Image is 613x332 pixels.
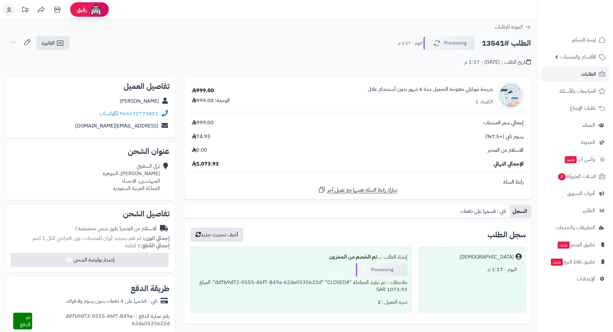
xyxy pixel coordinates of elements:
span: جديد [558,242,570,249]
a: المدونة [542,135,609,150]
div: اليوم - 1:17 م [423,263,522,276]
a: تطبيق المتجرجديد [542,237,609,252]
div: 999.00 [192,87,214,94]
div: تابي - قسّمها على 4 دفعات بدون رسوم ولا فوائد [66,298,157,305]
a: العودة للطلبات [495,23,531,31]
span: التطبيقات والخدمات [556,223,595,232]
a: [EMAIL_ADDRESS][DOMAIN_NAME] [75,122,158,130]
div: Processing [356,263,407,276]
div: ملاحظات : تم تنفيذ المعاملة "#dd7b9d72-0555-46f7-849a-62da0535622d" "CLOSED". المبلغ 1073.93 SAR [194,276,407,296]
span: جديد [565,156,577,163]
a: لوحة التحكم [542,32,609,48]
span: تم الدفع [20,313,31,328]
span: شارك رابط السلة نفسها مع عميل آخر [327,186,397,194]
div: رقم عملية الدفع : dd7b9d72-0555-46f7-849a-62da0535622d [32,313,170,329]
a: تابي : قسمها على دفعات [458,205,510,218]
h2: الطلب #13541 [482,37,531,50]
a: 966570773851 [120,110,158,118]
span: المدونة [581,138,595,147]
span: ( طرق شحن مخصصة ) [75,225,121,232]
span: تطبيق نقاط البيع [550,257,595,266]
h2: طريقة الدفع [131,285,170,292]
div: تنبيه العميل : لا [194,296,407,308]
span: الفاتورة [42,39,55,47]
div: رابط السلة [187,178,528,186]
a: الفاتورة [36,36,69,50]
button: أضف تحديث جديد [190,228,243,242]
span: جديد [551,259,563,266]
span: 74.93 [192,133,210,140]
a: العملاء [542,118,609,133]
span: التقارير [583,206,595,215]
span: الطلبات [581,70,596,79]
span: الاستلام من المتجر [488,147,524,154]
span: رسوم تابي (+7.5%) [485,133,524,140]
span: 999.00 [192,119,214,127]
a: التقارير [542,203,609,218]
strong: إجمالي الوزن: [143,234,170,242]
small: اليوم - 1:17 م [398,40,423,46]
span: المراجعات والأسئلة [560,87,596,96]
strong: إجمالي القطع: [141,242,170,250]
h2: تفاصيل الشحن [12,210,170,218]
div: تركي السقوفي [PERSON_NAME]، الجوهرة المنهدسين، الاحساء المملكة العربية السعودية [103,163,160,192]
button: Processing [423,36,475,50]
div: [DEMOGRAPHIC_DATA] [460,253,514,261]
span: الإعدادات [577,274,595,283]
span: تطبيق المتجر [557,240,595,249]
a: التطبيقات والخدمات [542,220,609,235]
span: العودة للطلبات [495,23,523,31]
span: الأقسام والمنتجات [561,52,596,62]
a: طلبات الإرجاع [542,100,609,116]
span: العملاء [582,121,595,130]
a: شارك رابط السلة نفسها مع عميل آخر [318,186,397,194]
div: الاستلام من المتجر [75,225,157,232]
a: أدوات التسويق [542,186,609,201]
a: [PERSON_NAME] [120,97,159,105]
h3: سجل الطلب [488,231,526,239]
a: تحديثات المنصة [17,3,33,18]
a: السلات المتروكة0 [542,169,609,184]
span: رفيق [77,6,87,14]
b: تم الخصم من المخزون [329,253,377,261]
a: واتساب [99,110,118,118]
span: طلبات الإرجاع [570,104,596,113]
small: 1 قطعة [125,242,170,250]
a: المراجعات والأسئلة [542,83,609,99]
a: وآتس آبجديد [542,152,609,167]
a: تطبيق نقاط البيعجديد [542,254,609,270]
span: الإجمالي النهائي [494,160,524,168]
button: إصدار بوليصة الشحن [11,253,169,267]
div: الوحدة: 999.00 [192,97,230,104]
span: إجمالي سعر المنتجات [483,119,524,127]
div: إنشاء الطلب .... [194,251,407,263]
span: أدوات التسويق [567,189,595,198]
span: 1,073.93 [192,160,219,168]
h2: تفاصيل العميل [12,82,170,90]
span: 0.00 [192,147,207,154]
h2: عنوان الشحن [12,147,170,155]
div: تاريخ الطلب : [DATE] - 1:17 م [464,59,531,66]
div: الكمية: 1 [475,98,493,106]
a: شريحة موبايلي مفتوحة التحميل مدة 6 شهور بدون أستخدام عادل [368,86,493,93]
span: السلات المتروكة [557,172,596,181]
a: الطلبات [542,66,609,82]
span: وآتس آب [564,155,595,164]
img: 1723917642-photo_5911265473939489976_y-90x90.jpg [498,83,523,109]
a: السجل [510,205,531,218]
img: ai-face.png [89,3,102,16]
a: الإعدادات [542,271,609,287]
span: لوحة التحكم [572,35,596,44]
span: لم تقم بتحديد أوزان للمنتجات ، وزن افتراضي للكل 1 كجم [33,234,141,242]
span: 0 [558,173,566,180]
